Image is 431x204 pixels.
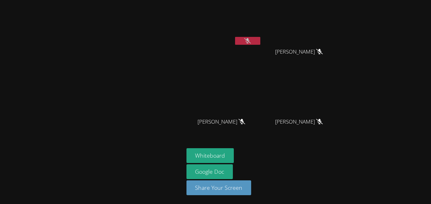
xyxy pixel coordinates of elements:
span: [PERSON_NAME] [198,117,245,126]
button: Whiteboard [186,148,234,163]
a: Google Doc [186,164,233,179]
span: [PERSON_NAME] [275,117,323,126]
span: [PERSON_NAME] [275,47,323,56]
button: Share Your Screen [186,180,251,195]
